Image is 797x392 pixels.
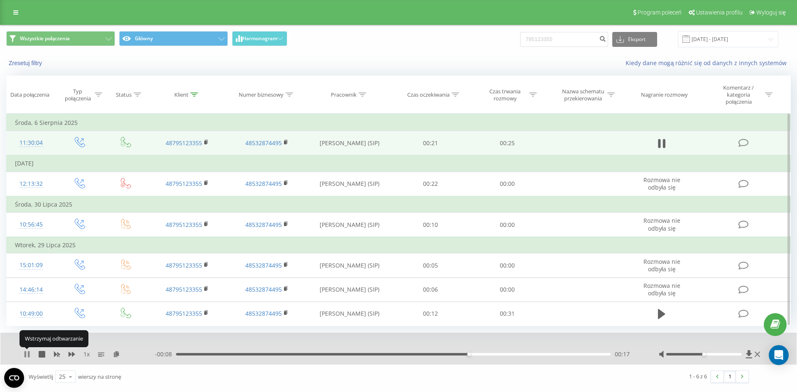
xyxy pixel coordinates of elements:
div: 15:01:09 [15,257,47,273]
td: 00:05 [392,253,469,278]
a: 48795123355 [166,139,202,147]
a: Kiedy dane mogą różnić się od danych z innych systemów [626,59,791,67]
a: 48532874495 [245,221,282,229]
div: Open Intercom Messenger [769,345,789,365]
a: 48532874495 [245,261,282,269]
div: Numer biznesowy [239,91,284,98]
td: [PERSON_NAME] (SIP) [306,302,392,326]
button: Harmonogram [232,31,287,46]
td: 00:12 [392,302,469,326]
td: 00:25 [469,131,545,156]
td: Wtorek, 29 Lipca 2025 [7,237,791,253]
div: 10:56:45 [15,217,47,233]
div: Pracownik [331,91,357,98]
td: 00:10 [392,213,469,237]
div: Wstrzymaj odtwarzanie [20,330,88,347]
button: Eksport [612,32,657,47]
div: 25 [59,373,66,381]
span: Rozmowa nie odbyła się [643,282,680,297]
td: Środa, 30 Lipca 2025 [7,196,791,213]
td: [DATE] [7,155,791,172]
a: 48795123355 [166,309,202,317]
span: Wyświetlij [29,373,53,380]
td: [PERSON_NAME] (SIP) [306,253,392,278]
button: Główny [119,31,228,46]
td: 00:00 [469,278,545,302]
span: Rozmowa nie odbyła się [643,258,680,273]
a: 48532874495 [245,139,282,147]
span: wierszy na stronę [78,373,121,380]
a: 48795123355 [166,261,202,269]
div: Accessibility label [702,353,705,356]
a: 1 [724,371,736,382]
td: 00:22 [392,172,469,196]
input: Wyszukiwanie według numeru [520,32,608,47]
div: Accessibility label [467,353,471,356]
span: - 00:08 [155,350,176,358]
a: 48532874495 [245,180,282,187]
a: 48532874495 [245,285,282,293]
span: Wszystkie połączenia [20,35,70,42]
td: [PERSON_NAME] (SIP) [306,213,392,237]
a: 48795123355 [166,285,202,293]
div: Typ połączenia [63,88,93,102]
div: 10:49:00 [15,306,47,322]
td: [PERSON_NAME] (SIP) [306,278,392,302]
button: Wszystkie połączenia [6,31,115,46]
td: Środa, 6 Sierpnia 2025 [7,114,791,131]
button: Open CMP widget [4,368,24,388]
td: 00:00 [469,213,545,237]
td: 00:31 [469,302,545,326]
div: Nagranie rozmowy [641,91,688,98]
span: Rozmowa nie odbyła się [643,176,680,191]
div: Status [116,91,132,98]
a: 48532874495 [245,309,282,317]
div: 11:30:04 [15,135,47,151]
span: 1 x [83,350,90,358]
div: 1 - 6 z 6 [689,372,707,380]
td: 00:00 [469,172,545,196]
td: 00:00 [469,253,545,278]
span: Program poleceń [638,9,682,16]
div: Komentarz / kategoria połączenia [714,84,763,105]
div: Nazwa schematu przekierowania [561,88,605,102]
div: 12:13:32 [15,176,47,192]
span: Wyloguj się [756,9,786,16]
div: Klient [174,91,188,98]
div: Czas oczekiwania [407,91,450,98]
td: [PERSON_NAME] (SIP) [306,131,392,156]
button: Zresetuj filtry [6,59,46,67]
span: 00:17 [615,350,630,358]
div: 14:46:14 [15,282,47,298]
div: Data połączenia [10,91,49,98]
a: 48795123355 [166,221,202,229]
td: [PERSON_NAME] (SIP) [306,172,392,196]
span: Rozmowa nie odbyła się [643,217,680,232]
a: 48795123355 [166,180,202,187]
div: Czas trwania rozmowy [483,88,527,102]
span: Ustawienia profilu [696,9,743,16]
td: 00:06 [392,278,469,302]
span: Harmonogram [242,36,277,41]
td: 00:21 [392,131,469,156]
